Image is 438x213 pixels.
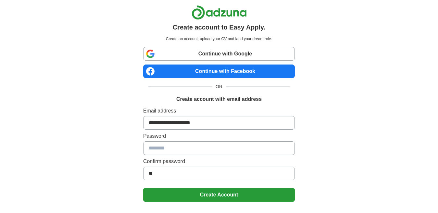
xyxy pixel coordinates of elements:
[143,188,295,202] button: Create Account
[192,5,247,20] img: Adzuna logo
[143,107,295,115] label: Email address
[212,83,226,90] span: OR
[143,132,295,140] label: Password
[176,95,262,103] h1: Create account with email address
[144,36,294,42] p: Create an account, upload your CV and land your dream role.
[143,65,295,78] a: Continue with Facebook
[173,22,266,32] h1: Create account to Easy Apply.
[143,47,295,61] a: Continue with Google
[143,158,295,165] label: Confirm password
